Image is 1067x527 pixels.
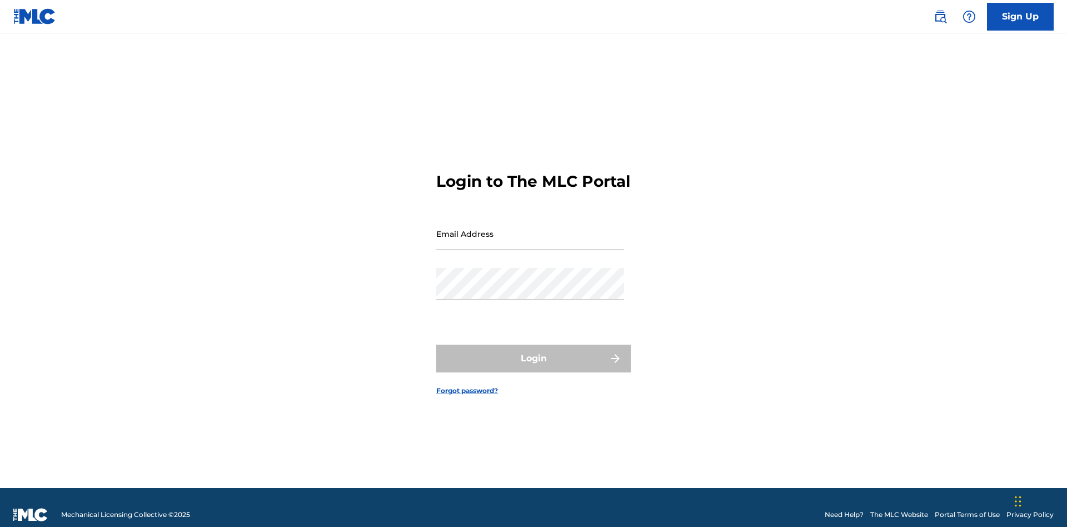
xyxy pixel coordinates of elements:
a: Forgot password? [436,386,498,396]
h3: Login to The MLC Portal [436,172,630,191]
div: Drag [1015,485,1021,518]
a: The MLC Website [870,510,928,520]
img: MLC Logo [13,8,56,24]
div: Help [958,6,980,28]
img: search [934,10,947,23]
iframe: Chat Widget [1011,474,1067,527]
img: help [963,10,976,23]
a: Sign Up [987,3,1054,31]
a: Privacy Policy [1006,510,1054,520]
img: logo [13,508,48,521]
a: Public Search [929,6,951,28]
span: Mechanical Licensing Collective © 2025 [61,510,190,520]
a: Need Help? [825,510,864,520]
a: Portal Terms of Use [935,510,1000,520]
